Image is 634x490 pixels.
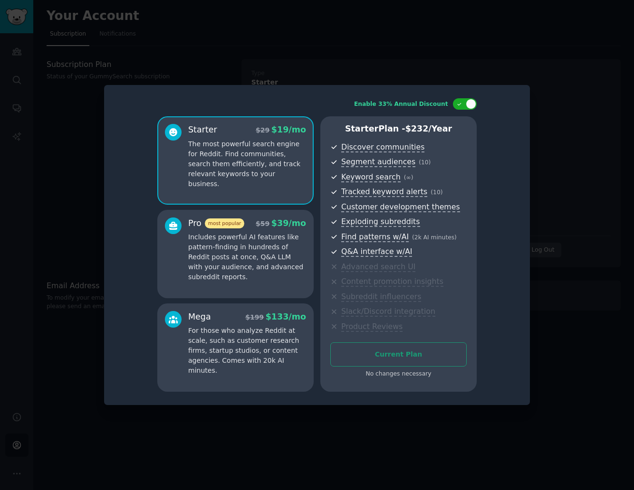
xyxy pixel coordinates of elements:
[188,311,211,323] div: Mega
[341,187,427,197] span: Tracked keyword alerts
[271,125,306,134] span: $ 19 /mo
[188,326,306,376] p: For those who analyze Reddit at scale, such as customer research firms, startup studios, or conte...
[245,313,264,321] span: $ 199
[341,232,409,242] span: Find patterns w/AI
[341,292,421,302] span: Subreddit influencers
[341,322,403,332] span: Product Reviews
[188,124,217,136] div: Starter
[341,247,412,257] span: Q&A interface w/AI
[256,220,269,227] span: $ 59
[330,123,467,135] p: Starter Plan -
[188,217,244,229] div: Pro
[205,218,245,228] span: most popular
[188,139,306,189] p: The most powerful search engine for Reddit. Find communities, search them efficiently, and track ...
[404,174,413,181] span: ( ∞ )
[431,189,442,196] span: ( 10 )
[341,277,443,287] span: Content promotion insights
[341,142,424,152] span: Discover communities
[188,232,306,282] p: Includes powerful AI features like pattern-finding in hundreds of Reddit posts at once, Q&A LLM w...
[341,202,460,212] span: Customer development themes
[341,172,401,182] span: Keyword search
[271,218,306,228] span: $ 39 /mo
[341,157,415,167] span: Segment audiences
[354,100,448,109] div: Enable 33% Annual Discount
[341,307,435,317] span: Slack/Discord integration
[266,312,306,321] span: $ 133 /mo
[256,126,269,134] span: $ 29
[341,217,420,227] span: Exploding subreddits
[330,370,467,378] div: No changes necessary
[412,234,457,241] span: ( 2k AI minutes )
[341,262,415,272] span: Advanced search UI
[405,124,452,133] span: $ 232 /year
[419,159,431,166] span: ( 10 )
